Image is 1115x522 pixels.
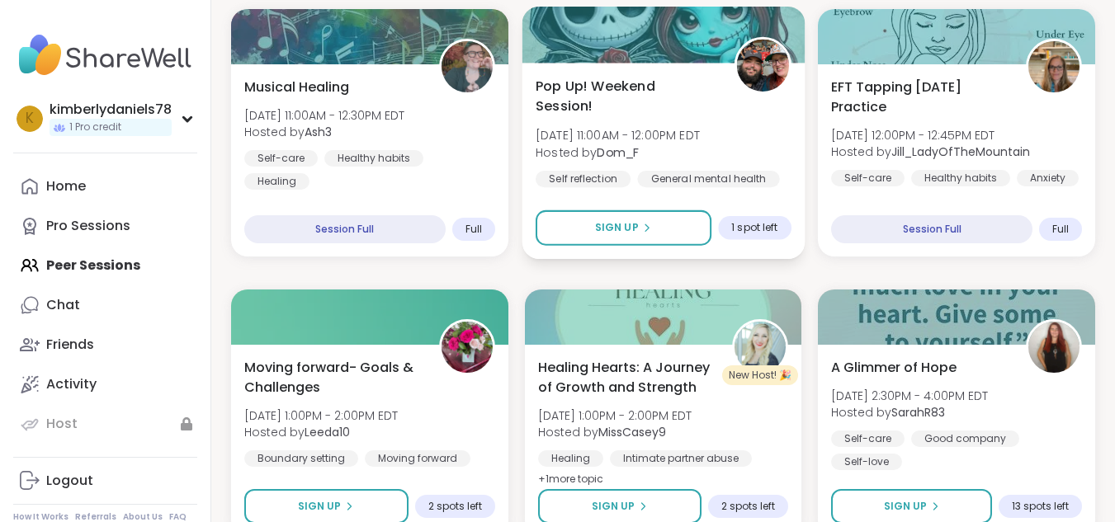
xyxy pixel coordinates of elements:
[69,120,121,134] span: 1 Pro credit
[911,170,1010,186] div: Healthy habits
[538,407,692,424] span: [DATE] 1:00PM - 2:00PM EDT
[244,424,398,440] span: Hosted by
[831,358,957,378] span: A Glimmer of Hope
[891,404,945,421] b: SarahR83
[46,415,78,433] div: Host
[50,101,172,119] div: kimberlydaniels78
[891,143,1030,160] b: Jill_LadyOfTheMountain
[831,215,1032,243] div: Session Full
[46,217,130,235] div: Pro Sessions
[442,41,493,92] img: Ash3
[244,215,446,243] div: Session Full
[637,171,779,187] div: General mental health
[26,108,34,129] span: k
[13,206,197,246] a: Pro Sessions
[1017,170,1079,186] div: Anxiety
[1028,41,1080,92] img: Jill_LadyOfTheMountain
[731,221,777,234] span: 1 spot left
[598,424,666,440] b: MissCasey9
[13,325,197,364] a: Friends
[831,127,1030,143] span: [DATE] 12:00PM - 12:45PM EDT
[831,143,1030,160] span: Hosted by
[536,210,711,246] button: Sign Up
[46,375,97,393] div: Activity
[538,450,603,467] div: Healing
[465,223,482,236] span: Full
[831,388,988,404] span: [DATE] 2:30PM - 4:00PM EDT
[536,171,631,187] div: Self reflection
[46,177,86,195] div: Home
[884,499,927,514] span: Sign Up
[831,78,1008,117] span: EFT Tapping [DATE] Practice
[597,143,639,160] b: Dom_F
[610,450,752,467] div: Intimate partner abuse
[536,143,700,160] span: Hosted by
[13,285,197,325] a: Chat
[244,358,421,397] span: Moving forward- Goals & Challenges
[244,150,318,167] div: Self-care
[13,26,197,84] img: ShareWell Nav Logo
[1012,500,1069,513] span: 13 spots left
[831,170,905,186] div: Self-care
[13,167,197,206] a: Home
[428,500,482,513] span: 2 spots left
[46,296,80,314] div: Chat
[13,461,197,501] a: Logout
[244,173,309,190] div: Healing
[592,499,635,514] span: Sign Up
[736,40,788,92] img: Dom_F
[831,454,902,470] div: Self-love
[735,322,786,373] img: MissCasey9
[324,150,423,167] div: Healthy habits
[46,472,93,490] div: Logout
[536,127,700,143] span: [DATE] 11:00AM - 12:00PM EDT
[13,404,197,444] a: Host
[244,450,358,467] div: Boundary setting
[244,107,404,124] span: [DATE] 11:00AM - 12:30PM EDT
[244,407,398,424] span: [DATE] 1:00PM - 2:00PM EDT
[594,220,638,235] span: Sign Up
[1028,322,1080,373] img: SarahR83
[538,424,692,440] span: Hosted by
[831,430,905,447] div: Self-care
[721,500,775,513] span: 2 spots left
[911,430,1019,447] div: Good company
[244,78,349,97] span: Musical Healing
[831,404,988,421] span: Hosted by
[538,358,715,397] span: Healing Hearts: A Journey of Growth and Strength
[442,322,493,373] img: Leeda10
[298,499,341,514] span: Sign Up
[244,124,404,140] span: Hosted by
[46,336,94,354] div: Friends
[365,450,470,467] div: Moving forward
[13,364,197,404] a: Activity
[305,424,350,440] b: Leeda10
[305,124,332,140] b: Ash3
[722,365,798,385] div: New Host! 🎉
[1052,223,1069,236] span: Full
[536,76,716,116] span: Pop Up! Weekend Session!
